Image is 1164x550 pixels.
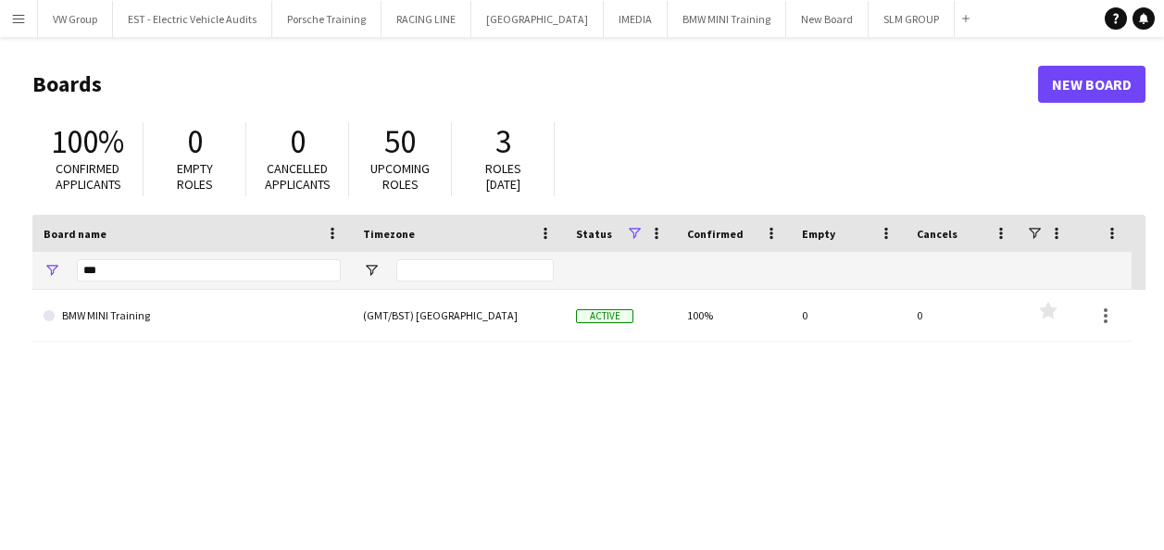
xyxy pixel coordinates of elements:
div: 100% [676,290,791,341]
div: 0 [906,290,1020,341]
button: Porsche Training [272,1,382,37]
span: Board name [44,227,106,241]
span: 0 [290,121,306,162]
span: Cancels [917,227,957,241]
span: 100% [51,121,124,162]
span: Confirmed applicants [56,160,121,193]
a: New Board [1038,66,1145,103]
span: Cancelled applicants [265,160,331,193]
input: Timezone Filter Input [396,259,554,281]
div: (GMT/BST) [GEOGRAPHIC_DATA] [352,290,565,341]
span: Timezone [363,227,415,241]
button: New Board [786,1,869,37]
div: 0 [791,290,906,341]
span: 3 [495,121,511,162]
input: Board name Filter Input [77,259,341,281]
button: [GEOGRAPHIC_DATA] [471,1,604,37]
span: 50 [384,121,416,162]
button: SLM GROUP [869,1,955,37]
button: EST - Electric Vehicle Audits [113,1,272,37]
span: Status [576,227,612,241]
a: BMW MINI Training [44,290,341,342]
span: Empty roles [177,160,213,193]
button: VW Group [38,1,113,37]
span: Empty [802,227,835,241]
span: Active [576,309,633,323]
span: Roles [DATE] [485,160,521,193]
span: 0 [187,121,203,162]
button: RACING LINE [382,1,471,37]
span: Upcoming roles [370,160,430,193]
span: Confirmed [687,227,744,241]
button: Open Filter Menu [363,262,380,279]
button: BMW MINI Training [668,1,786,37]
button: Open Filter Menu [44,262,60,279]
button: IMEDIA [604,1,668,37]
h1: Boards [32,70,1038,98]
